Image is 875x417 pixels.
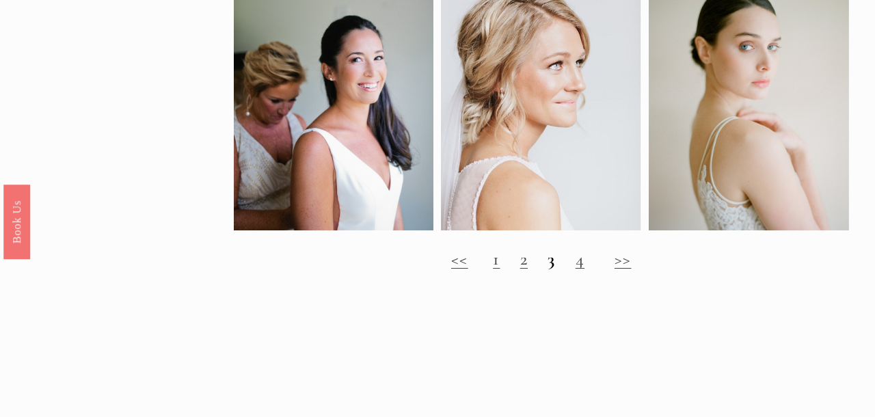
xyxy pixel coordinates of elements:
a: 2 [520,248,528,269]
strong: 3 [548,248,555,269]
a: 1 [493,248,500,269]
a: >> [615,248,632,269]
a: << [451,248,468,269]
a: 4 [576,248,584,269]
a: Book Us [3,185,30,259]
